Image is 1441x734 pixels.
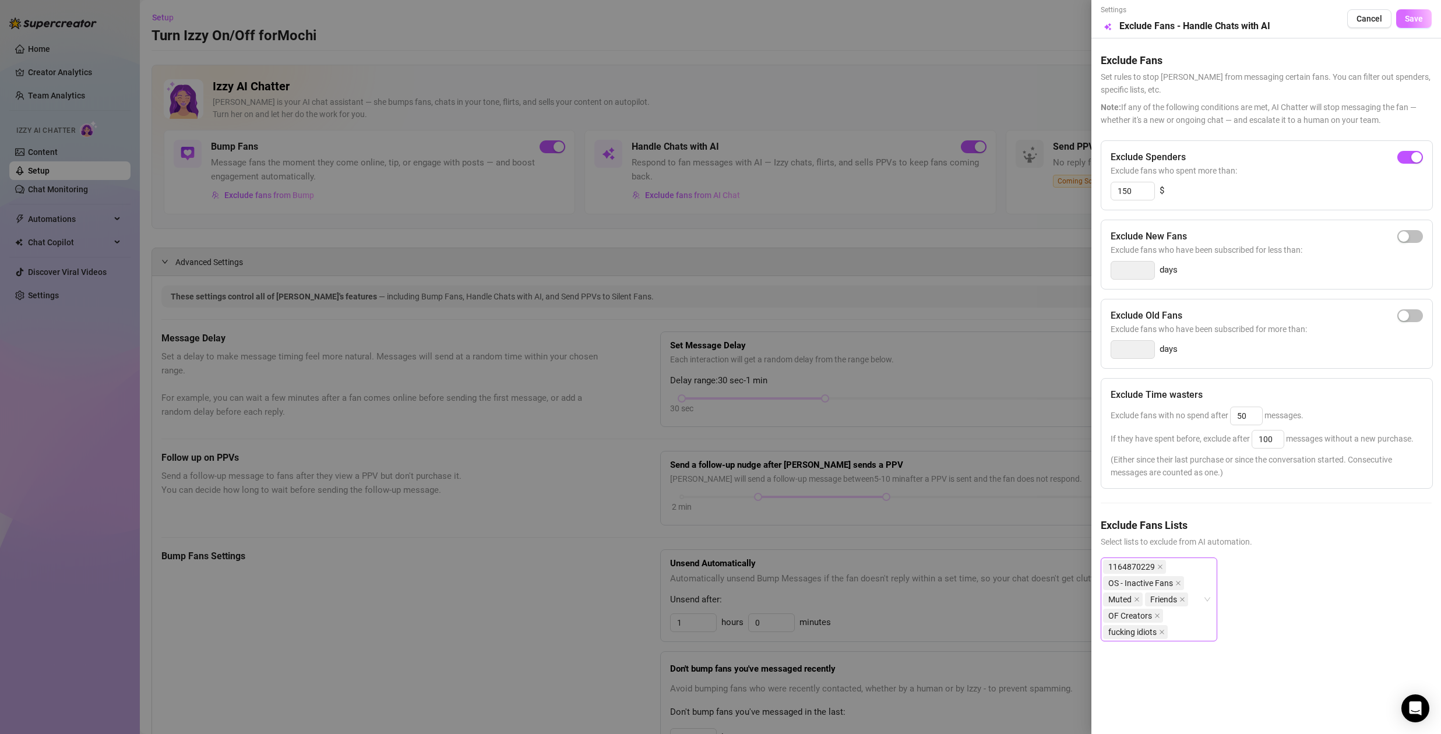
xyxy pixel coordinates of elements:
span: OF Creators [1108,609,1152,622]
h5: Exclude Spenders [1111,150,1186,164]
span: OS - Inactive Fans [1108,577,1173,590]
span: Note: [1101,103,1121,112]
span: Select lists to exclude from AI automation. [1101,535,1432,548]
span: days [1160,343,1178,357]
h5: Exclude Time wasters [1111,388,1203,402]
span: fucking idiots [1108,626,1157,638]
span: 1164870229 [1103,560,1166,574]
span: $ [1160,184,1164,198]
span: days [1160,263,1178,277]
span: Set rules to stop [PERSON_NAME] from messaging certain fans. You can filter out spenders, specifi... [1101,70,1432,96]
span: OS - Inactive Fans [1103,576,1184,590]
div: Open Intercom Messenger [1401,694,1429,722]
span: Exclude fans who have been subscribed for more than: [1111,323,1423,336]
span: close [1159,629,1165,635]
span: If they have spent before, exclude after messages without a new purchase. [1111,434,1414,443]
span: If any of the following conditions are met, AI Chatter will stop messaging the fan — whether it's... [1101,101,1432,126]
h5: Exclude New Fans [1111,230,1187,244]
span: Exclude fans who have been subscribed for less than: [1111,244,1423,256]
span: close [1154,613,1160,619]
span: OF Creators [1103,609,1163,623]
button: Cancel [1347,9,1391,28]
span: Exclude fans who spent more than: [1111,164,1423,177]
span: close [1157,564,1163,570]
h5: Exclude Old Fans [1111,309,1182,323]
span: Muted [1108,593,1132,606]
span: Muted [1103,592,1143,606]
span: close [1179,597,1185,602]
h5: Exclude Fans - Handle Chats with AI [1119,19,1270,33]
span: close [1134,597,1140,602]
span: Settings [1101,5,1270,16]
span: fucking idiots [1103,625,1168,639]
span: 1164870229 [1108,560,1155,573]
span: close [1175,580,1181,586]
h5: Exclude Fans Lists [1101,517,1432,533]
button: Save [1396,9,1432,28]
span: (Either since their last purchase or since the conversation started. Consecutive messages are cou... [1111,453,1423,479]
span: Friends [1150,593,1177,606]
h5: Exclude Fans [1101,52,1432,68]
span: Friends [1145,592,1188,606]
span: Save [1405,14,1423,23]
span: Cancel [1357,14,1382,23]
span: Exclude fans with no spend after messages. [1111,411,1303,420]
